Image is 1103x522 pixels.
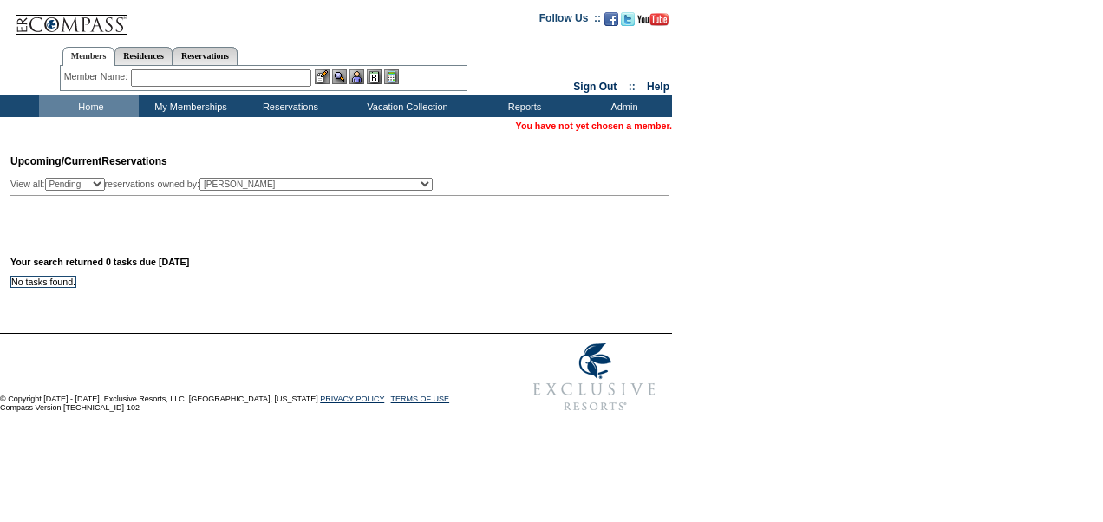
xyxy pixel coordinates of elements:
td: Admin [572,95,672,117]
a: Subscribe to our YouTube Channel [637,17,669,28]
div: Member Name: [64,69,131,84]
span: You have not yet chosen a member. [516,121,672,131]
a: Follow us on Twitter [621,17,635,28]
a: Residences [114,47,173,65]
img: Impersonate [349,69,364,84]
img: Become our fan on Facebook [604,12,618,26]
img: Reservations [367,69,382,84]
td: My Memberships [139,95,238,117]
span: Upcoming/Current [10,155,101,167]
img: Exclusive Resorts [517,334,672,421]
a: Become our fan on Facebook [604,17,618,28]
div: Your search returned 0 tasks due [DATE] [10,257,674,276]
img: Subscribe to our YouTube Channel [637,13,669,26]
td: Reports [473,95,572,117]
td: No tasks found. [11,276,76,287]
a: PRIVACY POLICY [320,395,384,403]
a: Members [62,47,115,66]
img: View [332,69,347,84]
td: Vacation Collection [338,95,473,117]
td: Reservations [238,95,338,117]
span: Reservations [10,155,167,167]
span: :: [629,81,636,93]
img: b_edit.gif [315,69,330,84]
a: Reservations [173,47,238,65]
a: Help [647,81,669,93]
a: Sign Out [573,81,617,93]
td: Home [39,95,139,117]
img: Follow us on Twitter [621,12,635,26]
td: Follow Us :: [539,10,601,31]
a: TERMS OF USE [391,395,450,403]
div: View all: reservations owned by: [10,178,441,191]
img: b_calculator.gif [384,69,399,84]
